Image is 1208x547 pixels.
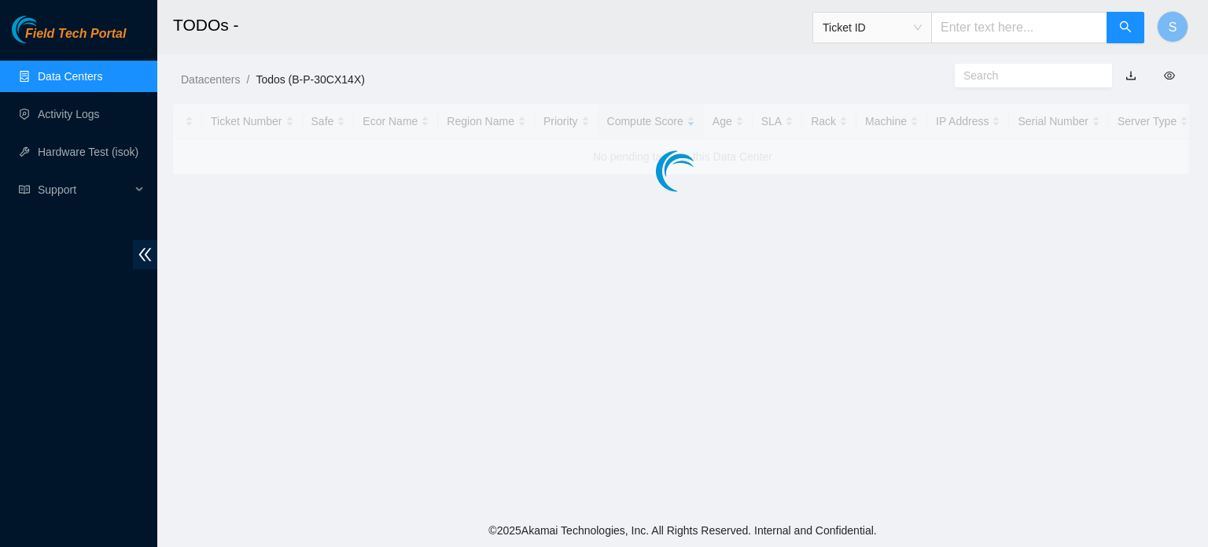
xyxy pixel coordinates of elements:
[1119,20,1132,35] span: search
[823,16,922,39] span: Ticket ID
[1169,17,1177,37] span: S
[256,73,365,86] a: Todos (B-P-30CX14X)
[38,70,102,83] a: Data Centers
[38,146,138,158] a: Hardware Test (isok)
[157,514,1208,547] footer: © 2025 Akamai Technologies, Inc. All Rights Reserved. Internal and Confidential.
[19,184,30,195] span: read
[25,27,126,42] span: Field Tech Portal
[963,67,1091,84] input: Search
[133,240,157,269] span: double-left
[246,73,249,86] span: /
[12,28,126,49] a: Akamai TechnologiesField Tech Portal
[1164,70,1175,81] span: eye
[181,73,240,86] a: Datacenters
[38,174,131,205] span: Support
[12,16,79,43] img: Akamai Technologies
[1114,63,1148,88] button: download
[1157,11,1188,43] button: S
[1107,12,1144,43] button: search
[931,12,1107,43] input: Enter text here...
[38,108,100,120] a: Activity Logs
